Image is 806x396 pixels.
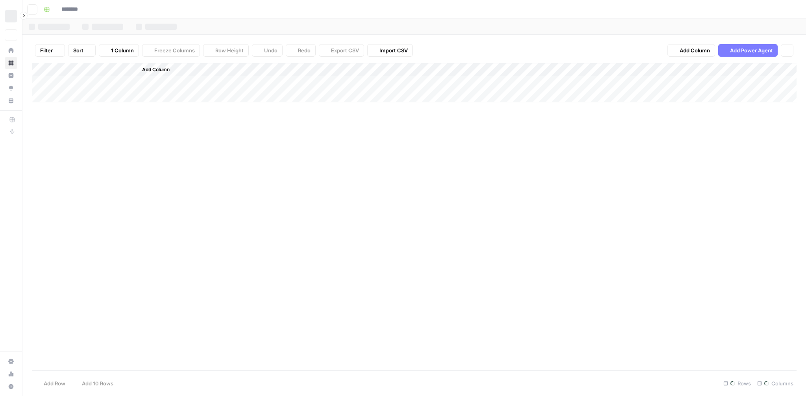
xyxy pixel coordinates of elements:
[667,44,715,57] button: Add Column
[367,44,413,57] button: Import CSV
[5,380,17,393] button: Help + Support
[44,379,65,387] span: Add Row
[5,94,17,107] a: Your Data
[5,82,17,94] a: Opportunities
[132,65,173,75] button: Add Column
[5,57,17,69] a: Browse
[319,44,364,57] button: Export CSV
[754,377,797,390] div: Columns
[154,46,195,54] span: Freeze Columns
[5,368,17,380] a: Usage
[32,377,70,390] button: Add Row
[99,44,139,57] button: 1 Column
[5,355,17,368] a: Settings
[111,46,134,54] span: 1 Column
[40,46,53,54] span: Filter
[379,46,408,54] span: Import CSV
[720,377,754,390] div: Rows
[264,46,277,54] span: Undo
[68,44,96,57] button: Sort
[142,66,170,73] span: Add Column
[680,46,710,54] span: Add Column
[70,377,118,390] button: Add 10 Rows
[73,46,83,54] span: Sort
[718,44,778,57] button: Add Power Agent
[5,69,17,82] a: Insights
[730,46,773,54] span: Add Power Agent
[215,46,244,54] span: Row Height
[5,44,17,57] a: Home
[252,44,283,57] button: Undo
[331,46,359,54] span: Export CSV
[203,44,249,57] button: Row Height
[142,44,200,57] button: Freeze Columns
[298,46,311,54] span: Redo
[82,379,113,387] span: Add 10 Rows
[286,44,316,57] button: Redo
[35,44,65,57] button: Filter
